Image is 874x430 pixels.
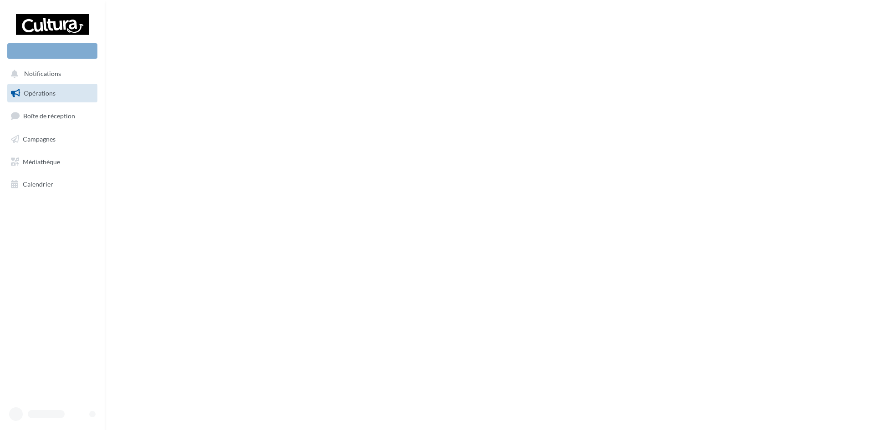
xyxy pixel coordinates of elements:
a: Boîte de réception [5,106,99,126]
span: Médiathèque [23,157,60,165]
span: Opérations [24,89,56,97]
a: Médiathèque [5,152,99,172]
span: Campagnes [23,135,56,143]
a: Opérations [5,84,99,103]
div: Nouvelle campagne [7,43,97,59]
span: Notifications [24,70,61,78]
a: Calendrier [5,175,99,194]
span: Calendrier [23,180,53,188]
span: Boîte de réception [23,112,75,120]
a: Campagnes [5,130,99,149]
